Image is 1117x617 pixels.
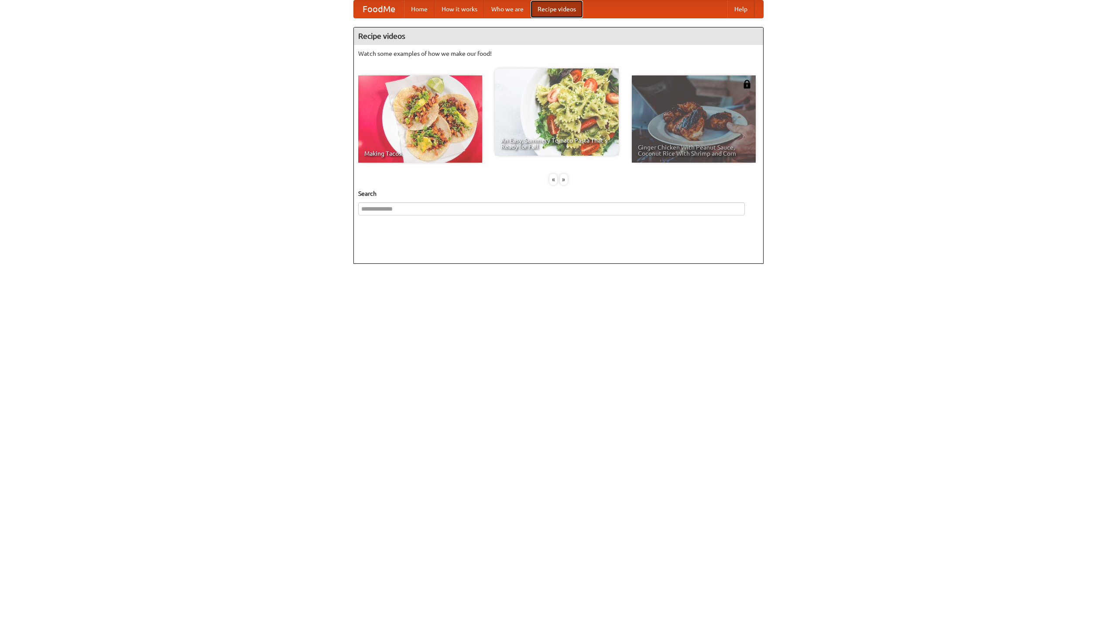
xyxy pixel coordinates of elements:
span: Making Tacos [364,150,476,157]
div: » [560,174,568,185]
a: Help [727,0,754,18]
a: FoodMe [354,0,404,18]
span: An Easy, Summery Tomato Pasta That's Ready for Fall [501,137,613,150]
a: Making Tacos [358,75,482,163]
a: Recipe videos [531,0,583,18]
a: Home [404,0,435,18]
a: How it works [435,0,484,18]
a: Who we are [484,0,531,18]
h4: Recipe videos [354,27,763,45]
div: « [549,174,557,185]
p: Watch some examples of how we make our food! [358,49,759,58]
a: An Easy, Summery Tomato Pasta That's Ready for Fall [495,68,619,156]
h5: Search [358,189,759,198]
img: 483408.png [743,80,751,89]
